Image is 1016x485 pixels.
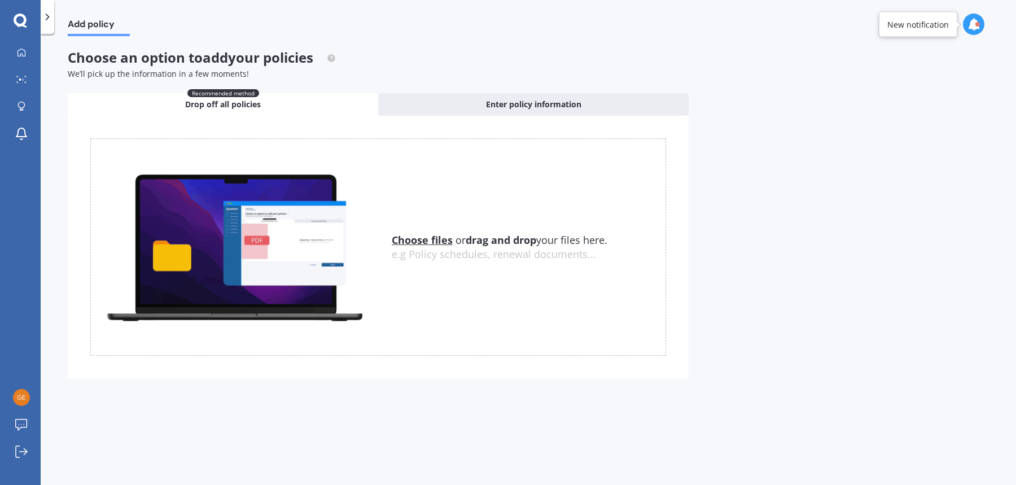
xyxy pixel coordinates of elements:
[68,48,336,67] span: Choose an option
[392,248,665,261] div: e.g Policy schedules, renewal documents...
[486,99,581,110] span: Enter policy information
[466,233,536,247] b: drag and drop
[187,89,259,97] span: Recommended method
[91,168,378,326] img: upload.de96410c8ce839c3fdd5.gif
[68,19,130,34] span: Add policy
[887,19,949,30] div: New notification
[392,233,607,247] span: or your files here.
[68,68,249,79] span: We’ll pick up the information in a few moments!
[189,48,313,67] span: to add your policies
[392,233,453,247] u: Choose files
[185,99,261,110] span: Drop off all policies
[13,389,30,406] img: e9488a53672a886fbd39dcc19990e581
